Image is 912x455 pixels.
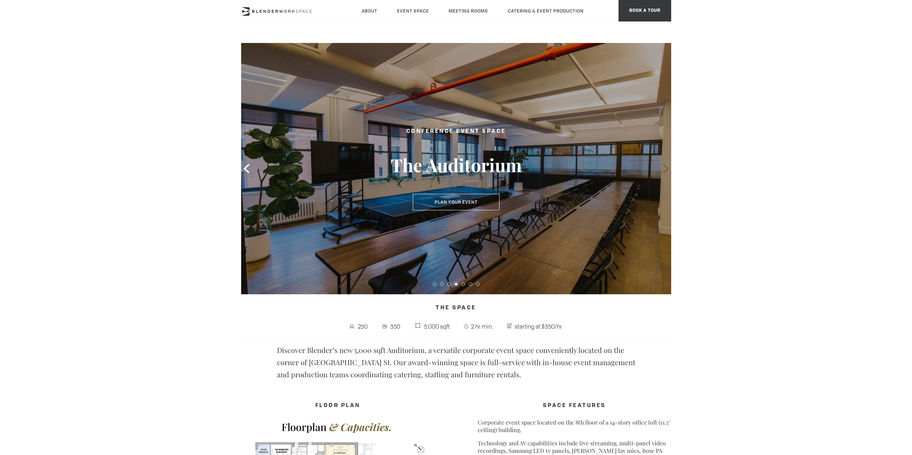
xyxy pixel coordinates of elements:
[469,321,495,332] span: 2 hr min.
[241,301,671,315] h4: The Space
[513,321,564,332] span: starting at $350/hr
[277,344,635,381] p: Discover Blender’s new 5,000 sqft Auditorium, a versatile corporate event space conveniently loca...
[422,321,452,332] span: 5,000 sqft
[374,127,539,136] h2: Conference Event Space
[357,321,370,332] span: 250
[241,399,435,413] h4: FLOOR PLAN
[478,399,671,413] h4: SPACE FEATURES
[388,321,402,332] span: 350
[876,421,912,455] iframe: Chat Widget
[374,154,539,176] h3: The Auditorium
[413,194,500,210] button: Plan Your Event
[478,418,671,434] p: Corporate event space located on the 8th floor of a 14-story office loft (11.5′ ceiling) building.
